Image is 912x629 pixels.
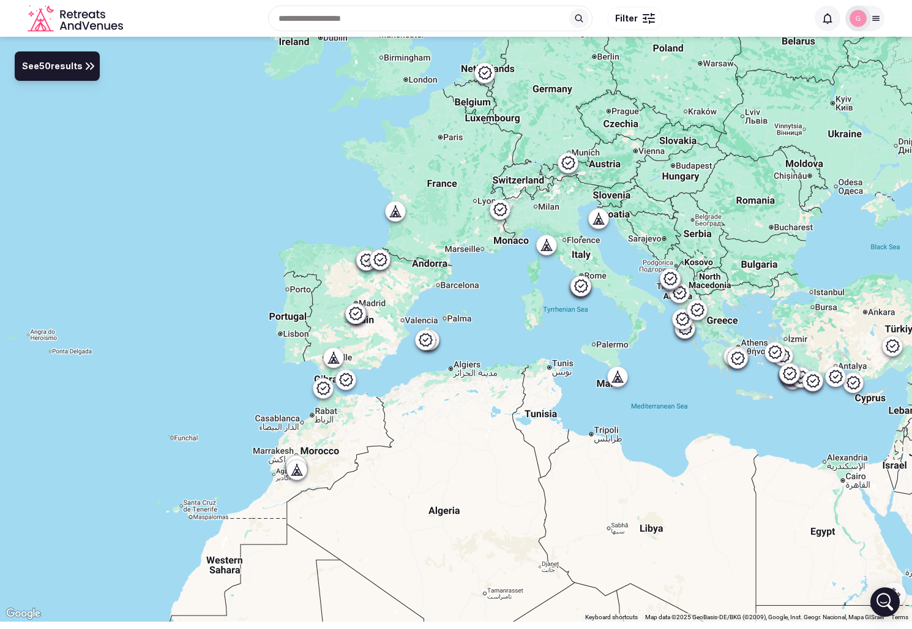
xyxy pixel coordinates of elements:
button: See50results [15,51,100,81]
img: Glen Hayes [850,10,867,27]
a: Open this area in Google Maps (opens a new window) [3,606,43,622]
span: Map data ©2025 GeoBasis-DE/BKG (©2009), Google, Inst. Geogr. Nacional, Mapa GISrael [645,614,884,620]
button: Filter [607,7,663,30]
img: Google [3,606,43,622]
svg: Retreats and Venues company logo [28,5,125,32]
button: Keyboard shortcuts [585,613,638,622]
a: Visit the homepage [28,5,125,32]
span: Filter [615,12,638,24]
span: See 50 results [22,60,83,73]
a: Terms (opens in new tab) [891,614,908,620]
div: Open Intercom Messenger [870,587,900,617]
button: Map camera controls [881,582,906,607]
